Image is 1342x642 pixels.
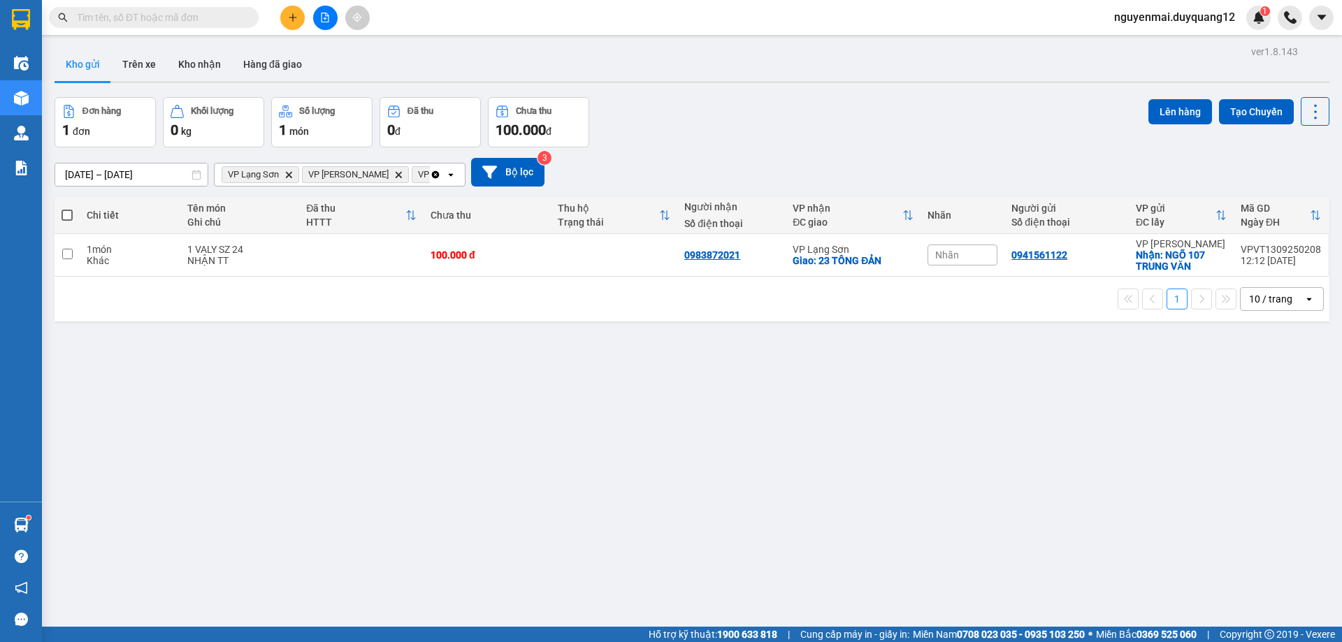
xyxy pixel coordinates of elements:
[1136,249,1227,272] div: Nhận: NGÕ 107 TRUNG VĂN
[1129,197,1234,234] th: Toggle SortBy
[302,166,409,183] span: VP Minh Khai, close by backspace
[430,169,441,180] svg: Clear all
[306,203,405,214] div: Đã thu
[431,249,544,261] div: 100.000 đ
[1167,289,1188,309] button: 1
[1249,292,1292,306] div: 10 / trang
[1253,11,1265,24] img: icon-new-feature
[1137,629,1197,640] strong: 0369 525 060
[387,122,395,138] span: 0
[558,217,660,228] div: Trạng thái
[1241,203,1310,214] div: Mã GD
[222,166,299,183] span: VP Lạng Sơn, close by backspace
[14,91,29,105] img: warehouse-icon
[380,97,481,147] button: Đã thu0đ
[1011,249,1067,261] div: 0941561122
[431,210,544,221] div: Chưa thu
[1148,99,1212,124] button: Lên hàng
[537,151,551,165] sup: 3
[284,170,293,179] svg: Delete
[516,106,551,116] div: Chưa thu
[55,48,111,81] button: Kho gửi
[1136,217,1215,228] div: ĐC lấy
[27,516,31,520] sup: 1
[793,203,902,214] div: VP nhận
[73,126,90,137] span: đơn
[187,255,292,266] div: NHẬN TT
[1103,8,1246,26] span: nguyenmai.duyquang12
[228,169,279,180] span: VP Lạng Sơn
[167,48,232,81] button: Kho nhận
[496,122,546,138] span: 100.000
[320,13,330,22] span: file-add
[546,126,551,137] span: đ
[232,48,313,81] button: Hàng đã giao
[15,550,28,563] span: question-circle
[928,210,997,221] div: Nhãn
[87,210,173,221] div: Chi tiết
[1136,238,1227,249] div: VP [PERSON_NAME]
[558,203,660,214] div: Thu hộ
[395,126,401,137] span: đ
[1219,99,1294,124] button: Tạo Chuyến
[271,97,373,147] button: Số lượng1món
[62,122,70,138] span: 1
[1011,217,1122,228] div: Số điện thoại
[14,518,29,532] img: warehouse-icon
[684,201,779,212] div: Người nhận
[87,255,173,266] div: Khác
[394,170,403,179] svg: Delete
[306,217,405,228] div: HTTT
[55,163,208,186] input: Select a date range.
[418,169,507,180] span: VP Hà Nội
[957,629,1085,640] strong: 0708 023 035 - 0935 103 250
[1011,203,1122,214] div: Người gửi
[288,13,298,22] span: plus
[12,9,30,30] img: logo-vxr
[407,106,433,116] div: Đã thu
[1241,217,1310,228] div: Ngày ĐH
[793,217,902,228] div: ĐC giao
[717,629,777,640] strong: 1900 633 818
[289,126,309,137] span: món
[1315,11,1328,24] span: caret-down
[163,97,264,147] button: Khối lượng0kg
[649,627,777,642] span: Hỗ trợ kỹ thuật:
[1264,629,1274,639] span: copyright
[82,106,121,116] div: Đơn hàng
[15,613,28,626] span: message
[87,244,173,255] div: 1 món
[345,6,370,30] button: aim
[187,244,292,255] div: 1 VALY SZ 24
[445,169,456,180] svg: open
[1136,203,1215,214] div: VP gửi
[14,56,29,71] img: warehouse-icon
[111,48,167,81] button: Trên xe
[191,106,233,116] div: Khối lượng
[1251,44,1298,59] div: ver 1.8.143
[1284,11,1297,24] img: phone-icon
[187,203,292,214] div: Tên món
[1260,6,1270,16] sup: 1
[352,13,362,22] span: aim
[913,627,1085,642] span: Miền Nam
[1262,6,1267,16] span: 1
[1088,632,1092,637] span: ⚪️
[793,255,914,266] div: Giao: 23 TÔNG ĐẢN
[15,581,28,594] span: notification
[308,169,389,180] span: VP Minh Khai
[935,249,959,261] span: Nhãn
[58,13,68,22] span: search
[313,6,338,30] button: file-add
[171,122,178,138] span: 0
[412,166,528,183] span: VP Hà Nội, close by backspace
[14,161,29,175] img: solution-icon
[684,218,779,229] div: Số điện thoại
[488,97,589,147] button: Chưa thu100.000đ
[684,249,740,261] div: 0983872021
[788,627,790,642] span: |
[14,126,29,140] img: warehouse-icon
[1241,255,1321,266] div: 12:12 [DATE]
[786,197,921,234] th: Toggle SortBy
[1207,627,1209,642] span: |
